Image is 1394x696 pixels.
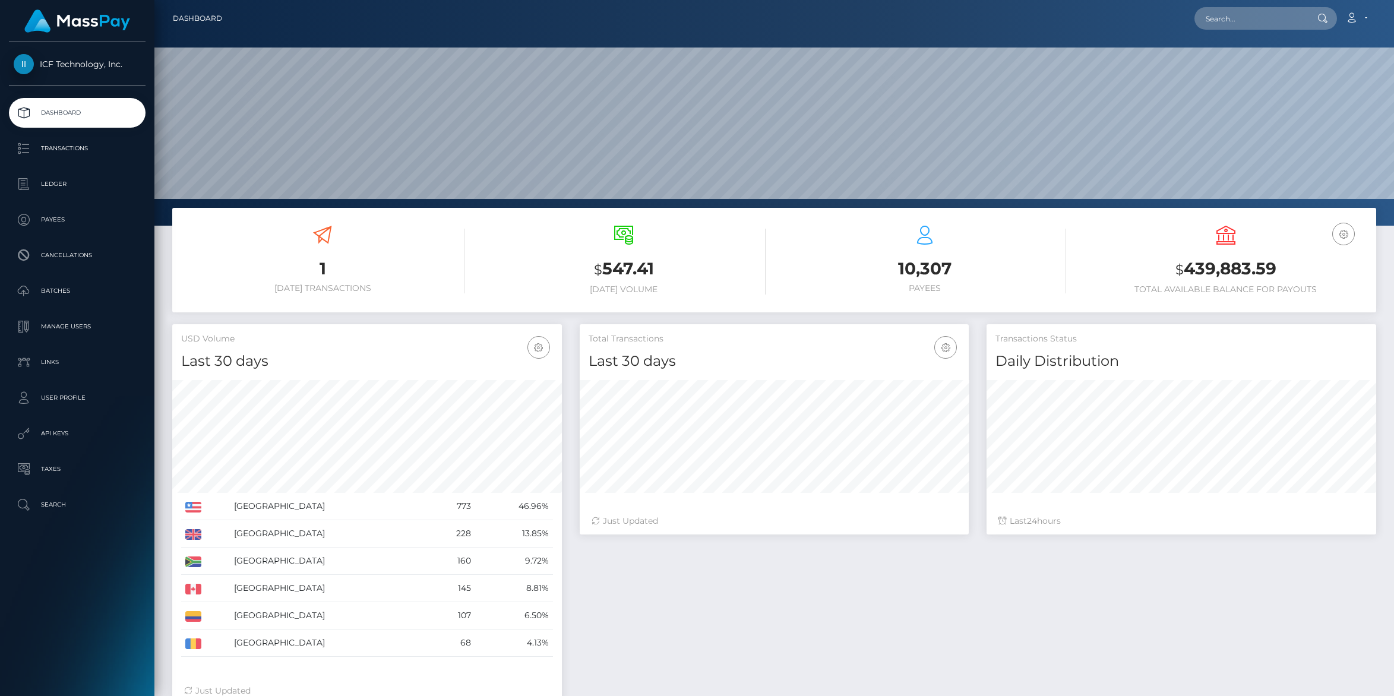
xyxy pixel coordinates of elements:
[429,629,475,657] td: 68
[9,169,146,199] a: Ledger
[230,629,429,657] td: [GEOGRAPHIC_DATA]
[14,496,141,514] p: Search
[14,175,141,193] p: Ledger
[9,241,146,270] a: Cancellations
[592,515,957,527] div: Just Updated
[9,98,146,128] a: Dashboard
[230,548,429,575] td: [GEOGRAPHIC_DATA]
[14,425,141,442] p: API Keys
[185,611,201,622] img: CO.png
[9,383,146,413] a: User Profile
[230,575,429,602] td: [GEOGRAPHIC_DATA]
[589,333,960,345] h5: Total Transactions
[14,318,141,336] p: Manage Users
[429,602,475,629] td: 107
[181,283,464,293] h6: [DATE] Transactions
[185,584,201,594] img: CA.png
[429,520,475,548] td: 228
[14,246,141,264] p: Cancellations
[475,520,552,548] td: 13.85%
[173,6,222,31] a: Dashboard
[9,454,146,484] a: Taxes
[429,575,475,602] td: 145
[475,575,552,602] td: 8.81%
[9,312,146,341] a: Manage Users
[14,211,141,229] p: Payees
[9,134,146,163] a: Transactions
[14,389,141,407] p: User Profile
[1084,257,1367,281] h3: 439,883.59
[230,520,429,548] td: [GEOGRAPHIC_DATA]
[230,602,429,629] td: [GEOGRAPHIC_DATA]
[783,257,1067,280] h3: 10,307
[475,493,552,520] td: 46.96%
[181,351,553,372] h4: Last 30 days
[181,257,464,280] h3: 1
[185,502,201,512] img: US.png
[429,548,475,575] td: 160
[475,548,552,575] td: 9.72%
[9,490,146,520] a: Search
[995,351,1367,372] h4: Daily Distribution
[783,283,1067,293] h6: Payees
[9,347,146,377] a: Links
[14,353,141,371] p: Links
[24,10,130,33] img: MassPay Logo
[9,59,146,69] span: ICF Technology, Inc.
[475,602,552,629] td: 6.50%
[1027,515,1037,526] span: 24
[482,284,766,295] h6: [DATE] Volume
[482,257,766,281] h3: 547.41
[475,629,552,657] td: 4.13%
[9,205,146,235] a: Payees
[185,638,201,649] img: RO.png
[181,333,553,345] h5: USD Volume
[14,460,141,478] p: Taxes
[14,104,141,122] p: Dashboard
[230,493,429,520] td: [GEOGRAPHIC_DATA]
[14,282,141,300] p: Batches
[9,276,146,306] a: Batches
[429,493,475,520] td: 773
[594,261,602,278] small: $
[995,333,1367,345] h5: Transactions Status
[1194,7,1306,30] input: Search...
[185,556,201,567] img: ZA.png
[589,351,960,372] h4: Last 30 days
[14,54,34,74] img: ICF Technology, Inc.
[185,529,201,540] img: GB.png
[9,419,146,448] a: API Keys
[998,515,1364,527] div: Last hours
[1084,284,1367,295] h6: Total Available Balance for Payouts
[1175,261,1184,278] small: $
[14,140,141,157] p: Transactions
